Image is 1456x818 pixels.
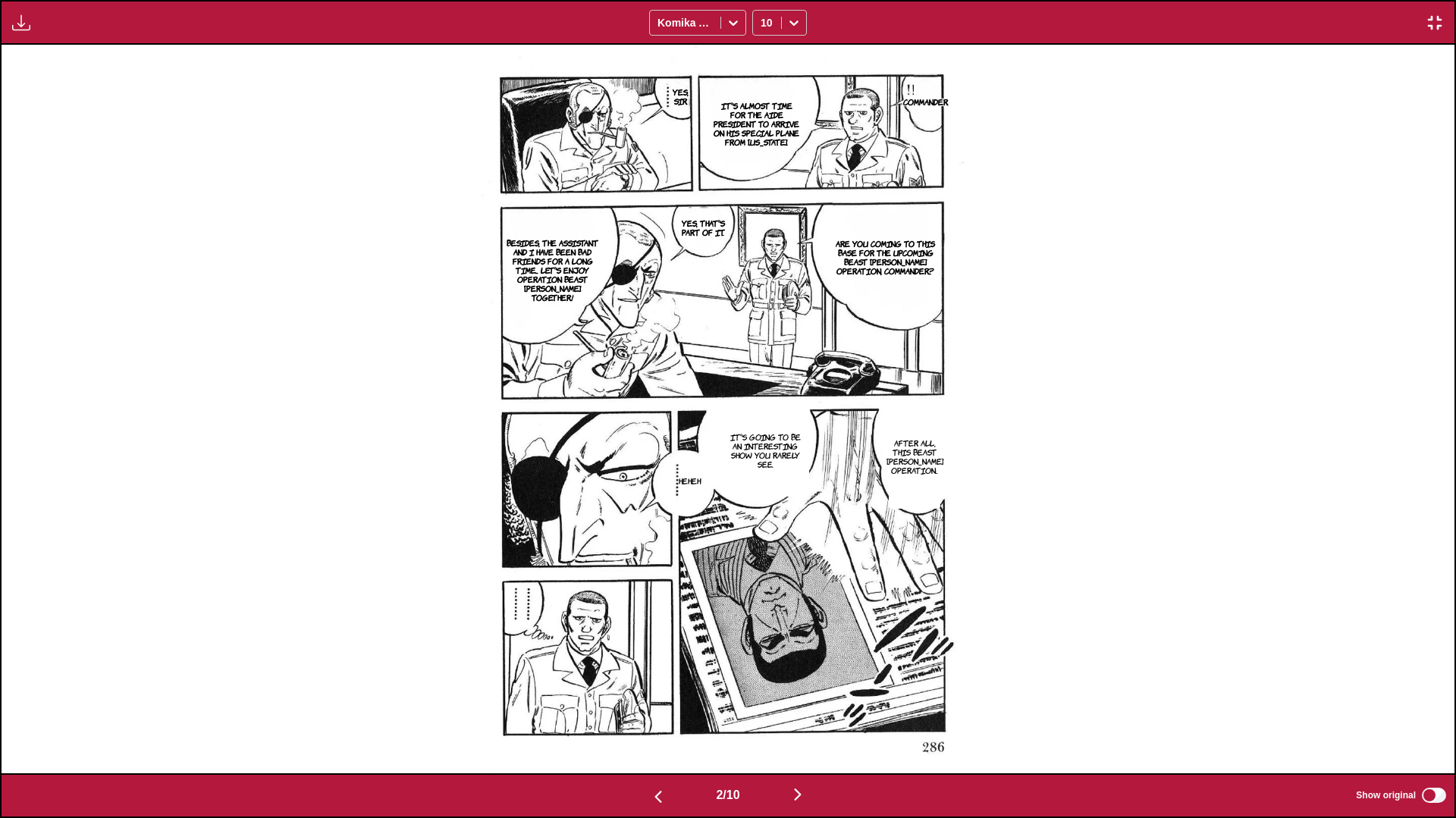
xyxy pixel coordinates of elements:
[502,235,603,305] p: Besides, the assistant and I have been bad friends for a long time... Let's enjoy Operation Beast...
[883,435,946,478] p: After all, this Beast [PERSON_NAME] operation...
[1422,788,1446,803] input: Show original
[649,788,667,806] img: Previous page
[711,98,803,149] p: It's almost time for the aide president to arrive on his special plane from [US_STATE].
[833,236,938,278] p: Are you coming to this base for the upcoming Beast [PERSON_NAME] operation, Commander...?
[12,14,30,32] img: Download translated images
[725,429,806,472] p: It's going to be an interesting show you rarely see.
[789,785,807,804] img: Next page
[1356,790,1416,801] span: Show original
[676,473,704,488] p: Heheh
[716,788,739,802] span: 2 / 10
[676,215,731,240] p: Yes, that's part of it.
[482,45,974,773] img: Manga Panel
[670,84,692,108] p: Yes, sir.
[900,94,952,109] p: Commander.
